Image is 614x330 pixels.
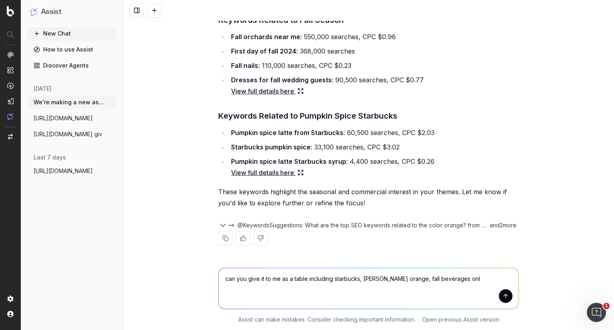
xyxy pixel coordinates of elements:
[603,303,610,309] span: 1
[229,127,519,138] li: : 60,500 searches, CPC $2.03
[218,109,519,122] h3: Keywords Related to Pumpkin Spice Starbucks
[34,114,93,122] span: [URL][DOMAIN_NAME]
[7,82,14,89] img: Activation
[27,27,117,40] button: New Chat
[27,165,117,177] button: [URL][DOMAIN_NAME]
[231,33,300,41] strong: Fall orchards near me
[231,129,343,137] strong: Pumpkin spice latte from Starbucks
[34,130,102,138] span: [URL][DOMAIN_NAME] giv
[229,141,519,153] li: : 33,100 searches, CPC $3.02
[27,59,117,72] a: Discover Agents
[219,268,518,309] textarea: can you give it to me as a table including starbucks, [PERSON_NAME] orange, fall beverages onl
[231,62,258,70] strong: Fall nails
[228,221,486,229] button: @KeywordsSuggestions: What are the top SEO keywords related to the color orange? from [GEOGRAPHIC...
[229,31,519,42] li: : 550,000 searches, CPC $0.96
[34,85,52,93] span: [DATE]
[27,96,117,109] button: We're making a new asset launching pumpk
[27,128,117,141] button: [URL][DOMAIN_NAME] giv
[229,60,519,71] li: : 110,000 searches, CPC $0.23
[34,167,93,175] span: [URL][DOMAIN_NAME]
[231,76,332,84] strong: Dresses for fall wedding guests
[231,167,304,178] a: View full details here
[238,316,415,324] p: Assist can make mistakes. Consider checking important information.
[229,46,519,57] li: : 368,000 searches
[422,316,499,324] a: Open previous Assist version
[7,98,14,104] img: Studio
[231,143,311,151] strong: Starbucks pumpkin spice
[231,47,296,55] strong: First day of fall 2024
[229,74,519,97] li: : 90,500 searches, CPC $0.77
[486,221,519,229] div: and 2 more
[30,8,38,16] img: Assist
[231,85,304,97] a: View full details here
[587,303,606,322] iframe: Intercom live chat
[34,98,104,106] span: We're making a new asset launching pumpk
[27,112,117,125] button: [URL][DOMAIN_NAME]
[7,67,14,74] img: Intelligence
[27,43,117,56] a: How to use Assist
[7,311,14,317] img: My account
[7,6,14,16] img: Botify logo
[8,134,13,139] img: Switch project
[7,52,14,58] img: Analytics
[30,6,114,18] button: Assist
[7,113,14,120] img: Assist
[41,6,62,18] h1: Assist
[218,186,519,209] p: These keywords highlight the seasonal and commercial interest in your themes. Let me know if you'...
[237,221,486,229] span: @KeywordsSuggestions: What are the top SEO keywords related to the color orange? from [GEOGRAPHIC...
[7,296,14,302] img: Setting
[231,157,346,165] strong: Pumpkin spice latte Starbucks syrup
[34,153,66,161] span: last 7 days
[229,156,519,178] li: : 4,400 searches, CPC $0.26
